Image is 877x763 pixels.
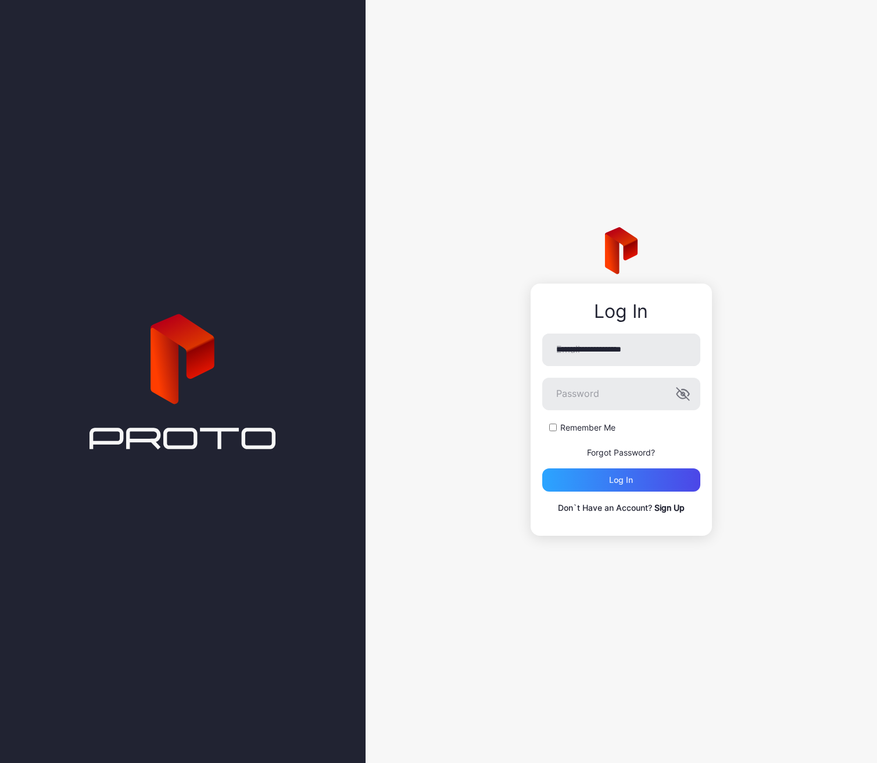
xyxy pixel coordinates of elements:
label: Remember Me [560,422,615,434]
a: Sign Up [654,503,685,513]
p: Don`t Have an Account? [542,501,700,515]
div: Log in [609,475,633,485]
input: Password [542,378,700,410]
div: Log In [542,301,700,322]
a: Forgot Password? [587,447,655,457]
input: Email [542,334,700,366]
button: Password [676,387,690,401]
button: Log in [542,468,700,492]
